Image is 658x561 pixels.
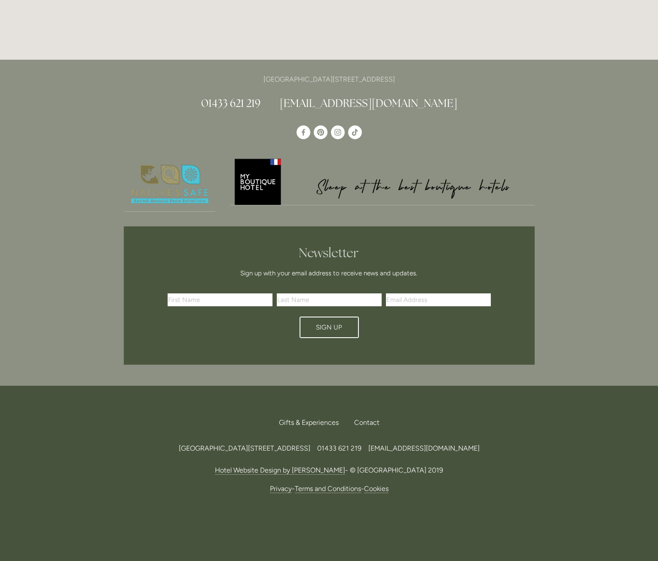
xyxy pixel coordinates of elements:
[331,125,345,139] a: Instagram
[279,413,346,432] a: Gifts & Experiences
[270,485,292,493] a: Privacy
[215,466,345,475] a: Hotel Website Design by [PERSON_NAME]
[124,483,535,494] p: - -
[124,157,216,211] img: Nature's Safe - Logo
[230,157,535,205] img: My Boutique Hotel - Logo
[124,464,535,476] p: - © [GEOGRAPHIC_DATA] 2019
[316,323,342,331] span: Sign Up
[347,413,379,432] div: Contact
[368,444,480,452] a: [EMAIL_ADDRESS][DOMAIN_NAME]
[314,125,327,139] a: Pinterest
[179,444,310,452] span: [GEOGRAPHIC_DATA][STREET_ADDRESS]
[317,444,361,452] span: 01433 621 219
[280,96,457,110] a: [EMAIL_ADDRESS][DOMAIN_NAME]
[279,418,339,427] span: Gifts & Experiences
[386,293,491,306] input: Email Address
[297,125,310,139] a: Losehill House Hotel & Spa
[124,73,535,85] p: [GEOGRAPHIC_DATA][STREET_ADDRESS]
[168,293,272,306] input: First Name
[364,485,389,493] a: Cookies
[171,268,488,278] p: Sign up with your email address to receive news and updates.
[300,317,359,338] button: Sign Up
[295,485,361,493] a: Terms and Conditions
[171,245,488,261] h2: Newsletter
[348,125,362,139] a: TikTok
[277,293,382,306] input: Last Name
[201,96,260,110] a: 01433 621 219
